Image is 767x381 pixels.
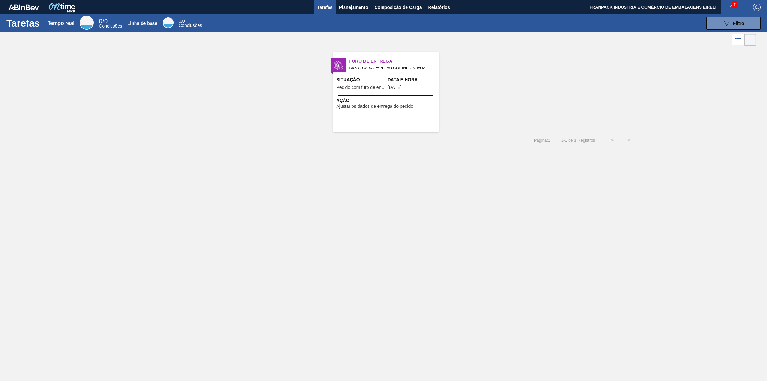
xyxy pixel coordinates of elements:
[561,138,563,143] font: 1
[375,5,422,10] font: Composição de Carga
[732,34,744,46] div: Visão em Lista
[349,66,459,70] font: BR53 - CAIXA PAPELAO COL INDICA 350ML Pedido - 1976943
[99,18,102,25] font: 0
[388,76,437,83] span: Data e Hora
[102,18,104,25] font: /
[388,77,418,82] font: Data e Hora
[337,76,386,83] span: Situação
[733,3,736,7] font: 7
[317,5,333,10] font: Tarefas
[565,138,567,143] font: 1
[163,17,174,28] div: Linha de base
[179,23,202,28] font: Conclusões
[181,19,182,24] font: /
[627,137,630,143] font: >
[128,21,157,26] font: Linha de base
[568,138,573,143] font: de
[337,85,386,90] span: Pedido com furo de entrega
[337,77,360,82] font: Situação
[349,65,434,72] span: BR53 - CAIXA PAPELAO COL INDICA 350ML Pedido - 1976943
[706,17,761,30] button: Filtro
[179,19,181,24] font: 0
[349,58,439,65] span: Furo de Entrega
[104,18,108,25] font: 0
[428,5,450,10] font: Relatórios
[605,132,621,148] button: <
[733,21,744,26] font: Filtro
[388,85,402,90] span: 10/07/2025,
[99,23,122,28] font: Conclusões
[548,138,550,143] font: 1
[6,18,40,28] font: Tarefas
[179,19,202,28] div: Linha de base
[8,4,39,10] img: TNhmsLtSVTkK8tSr43FrP2fwEKptu5GPRR3wAAAABJRU5ErkJggg==
[349,59,392,64] font: Furo de Entrega
[337,104,414,109] font: Ajustar os dados de entrega do pedido
[753,4,761,11] img: Sair
[577,138,595,143] font: Registros
[339,5,368,10] font: Planejamento
[621,132,637,148] button: >
[563,138,565,143] font: -
[337,98,350,103] font: Ação
[574,138,576,143] font: 1
[547,138,548,143] font: :
[721,3,742,12] button: Notificações
[99,19,122,28] div: Tempo real
[534,138,547,143] font: Página
[80,16,94,30] div: Tempo real
[48,20,74,26] font: Tempo real
[590,5,717,10] font: FRANPACK INDÚSTRIA E COMÉRCIO DE EMBALAGENS EIRELI
[334,60,343,70] img: status
[182,19,185,24] font: 0
[337,85,392,90] font: Pedido com furo de entrega
[744,34,756,46] div: Visão em Cards
[611,137,614,143] font: <
[388,85,402,90] font: [DATE]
